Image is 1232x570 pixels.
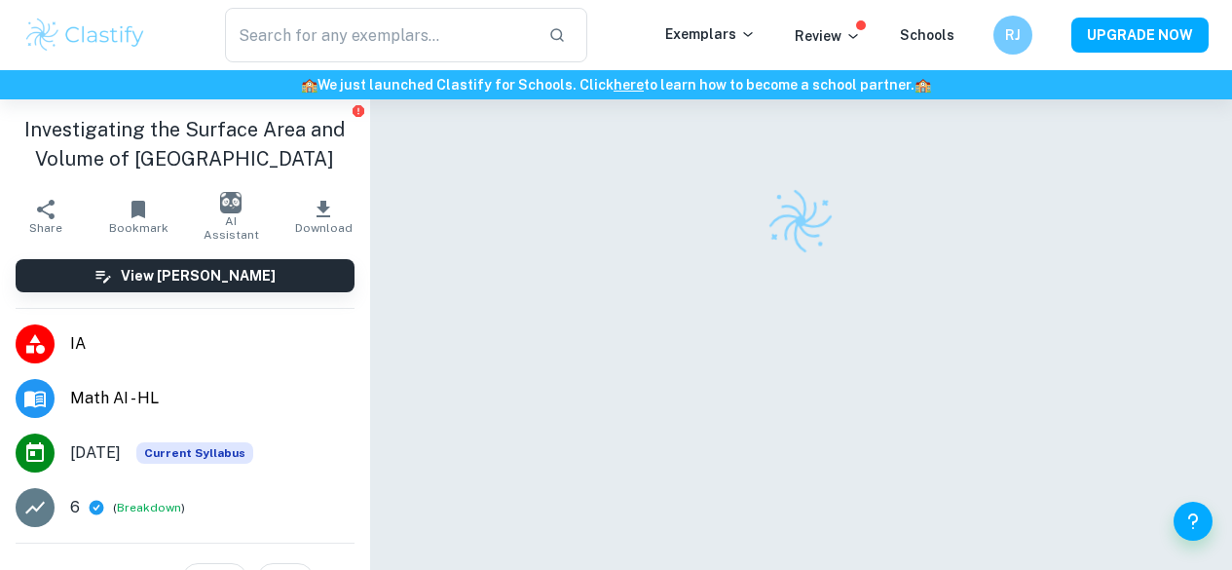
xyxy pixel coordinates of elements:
button: RJ [993,16,1032,55]
button: Help and Feedback [1174,502,1213,541]
h6: RJ [1002,24,1025,46]
div: This exemplar is based on the current syllabus. Feel free to refer to it for inspiration/ideas wh... [136,442,253,464]
img: Clastify logo [763,183,839,259]
button: Report issue [352,103,366,118]
button: View [PERSON_NAME] [16,259,355,292]
input: Search for any exemplars... [225,8,533,62]
span: [DATE] [70,441,121,465]
a: Schools [900,27,954,43]
h6: We just launched Clastify for Schools. Click to learn how to become a school partner. [4,74,1228,95]
span: ( ) [113,499,185,517]
a: here [614,77,644,93]
button: Bookmark [93,189,185,244]
p: 6 [70,496,80,519]
p: Exemplars [665,23,756,45]
span: 🏫 [915,77,931,93]
span: IA [70,332,355,356]
span: AI Assistant [197,214,266,242]
img: AI Assistant [220,192,242,213]
button: AI Assistant [185,189,278,244]
button: Download [278,189,370,244]
span: 🏫 [301,77,317,93]
span: Download [295,221,353,235]
button: Breakdown [117,499,181,516]
p: Review [795,25,861,47]
button: UPGRADE NOW [1071,18,1209,53]
span: Math AI - HL [70,387,355,410]
h1: Investigating the Surface Area and Volume of [GEOGRAPHIC_DATA] [16,115,355,173]
img: Clastify logo [23,16,147,55]
h6: View [PERSON_NAME] [121,265,276,286]
span: Current Syllabus [136,442,253,464]
span: Share [29,221,62,235]
span: Bookmark [109,221,168,235]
